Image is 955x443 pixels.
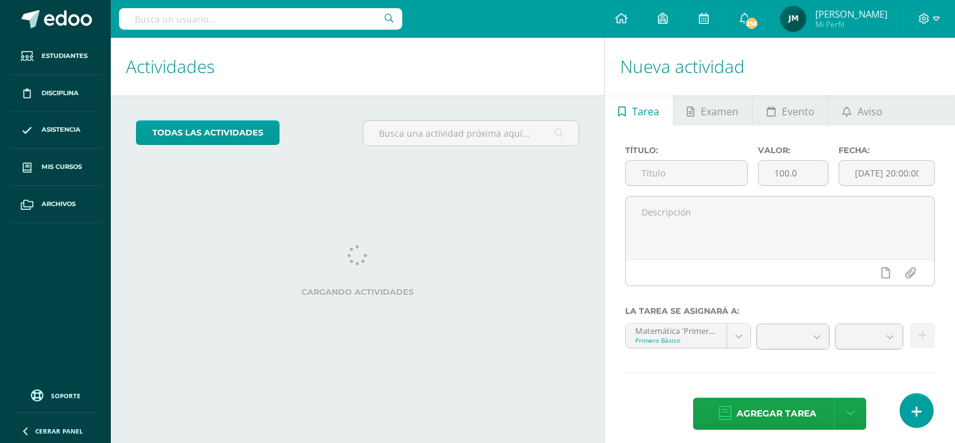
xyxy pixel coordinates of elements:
span: Estudiantes [42,51,88,61]
a: Aviso [828,95,896,125]
label: Cargando actividades [136,287,579,297]
span: Examen [701,96,738,127]
label: Valor: [758,146,828,155]
input: Busca una actividad próxima aquí... [363,121,579,146]
a: Asistencia [10,112,101,149]
input: Puntos máximos [759,161,827,185]
span: 256 [745,16,759,30]
a: Archivos [10,186,101,223]
a: Examen [674,95,752,125]
span: Aviso [857,96,883,127]
label: La tarea se asignará a: [625,306,935,316]
a: Estudiantes [10,38,101,75]
img: 12b7c84a092dbc0c2c2dfa63a40b0068.png [781,6,806,32]
label: Título: [625,146,749,155]
span: Disciplina [42,88,79,98]
span: Mi Perfil [815,19,888,30]
input: Busca un usuario... [119,8,402,30]
label: Fecha: [839,146,935,155]
div: Matemática 'Primero Básico A' [635,324,718,336]
input: Título [626,161,748,185]
h1: Actividades [126,38,589,95]
a: Soporte [15,386,96,403]
span: Mis cursos [42,162,82,172]
span: Cerrar panel [35,427,83,435]
a: Matemática 'Primero Básico A'Primero Básico [626,324,751,348]
a: todas las Actividades [136,120,280,145]
span: Agregar tarea [737,398,817,429]
a: Tarea [605,95,673,125]
span: Evento [782,96,815,127]
span: Archivos [42,199,76,209]
span: [PERSON_NAME] [815,8,888,20]
input: Fecha de entrega [839,161,934,185]
a: Disciplina [10,75,101,112]
h1: Nueva actividad [620,38,940,95]
a: Evento [753,95,828,125]
span: Soporte [51,391,81,400]
div: Primero Básico [635,336,718,345]
a: Mis cursos [10,149,101,186]
span: Tarea [632,96,659,127]
span: Asistencia [42,125,81,135]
